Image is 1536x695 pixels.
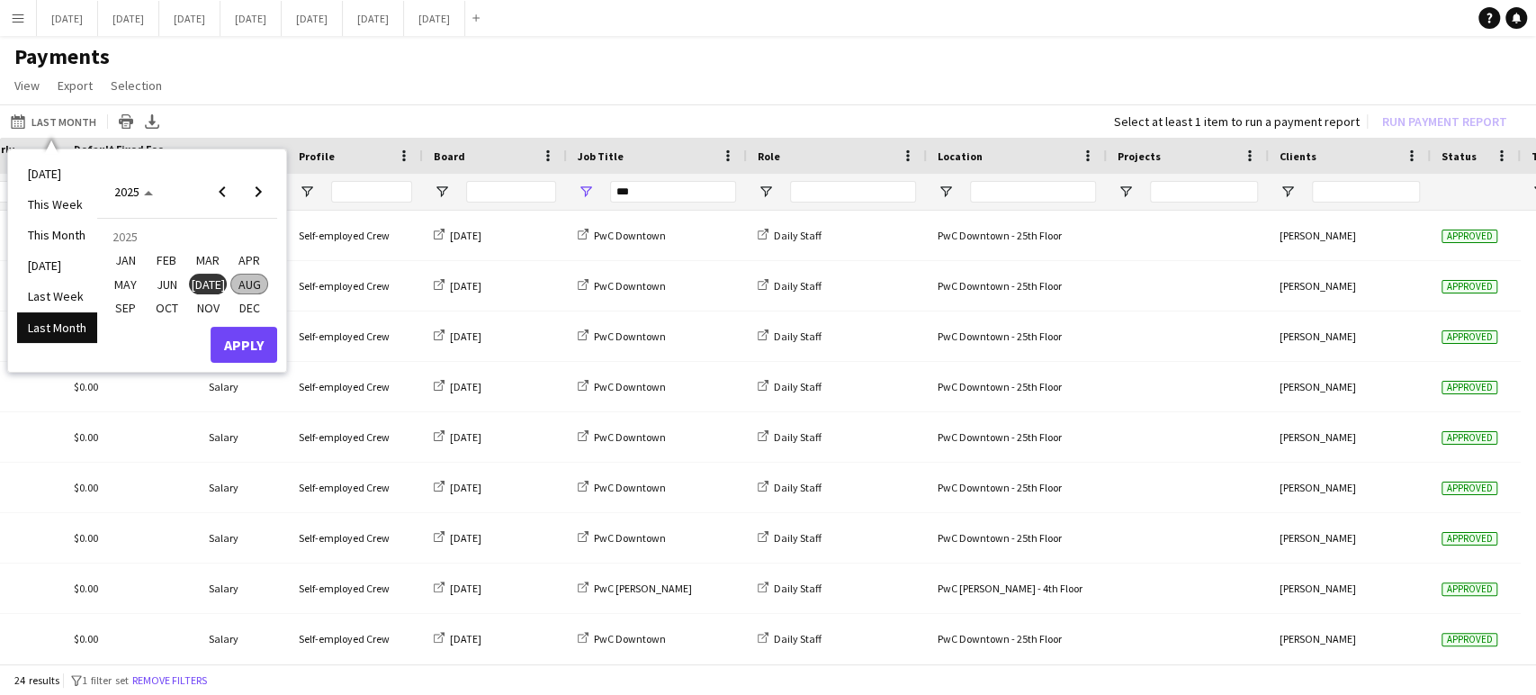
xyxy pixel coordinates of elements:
input: Role Filter Input [790,181,916,203]
li: [DATE] [17,250,97,281]
a: PwC Downtown [578,329,666,343]
a: [DATE] [434,632,481,645]
div: $0.00 [63,412,198,462]
div: Salary [198,362,288,411]
a: Daily Staff [758,531,822,545]
span: Default Fixed Fee 2 [74,142,166,169]
span: 2025 [114,184,139,200]
div: PwC Downtown - 25th Floor [927,614,1107,663]
span: Daily Staff [774,531,822,545]
span: [PERSON_NAME] [1280,229,1356,242]
span: JAN [106,250,143,272]
button: Open Filter Menu [434,184,450,200]
div: $0.00 [63,513,198,563]
span: [PERSON_NAME] [1280,582,1356,595]
a: Daily Staff [758,481,822,494]
span: [PERSON_NAME] [1280,329,1356,343]
a: [DATE] [434,229,481,242]
span: PwC [PERSON_NAME] [594,582,692,595]
span: MAY [106,274,143,295]
span: [DATE] [450,582,481,595]
a: PwC Downtown [578,481,666,494]
app-action-btn: Print [115,111,137,132]
a: PwC [PERSON_NAME] [578,582,692,595]
button: April 2025 [229,248,270,272]
button: Apply [211,327,277,363]
span: Daily Staff [774,229,822,242]
span: [DATE] [450,329,481,343]
button: January 2025 [104,248,146,272]
span: Approved [1442,431,1497,445]
a: View [7,74,47,97]
app-action-btn: Export XLSX [141,111,163,132]
span: Status [1442,149,1477,163]
span: PwC Downtown [594,279,666,293]
a: Daily Staff [758,229,822,242]
span: [DATE] [450,279,481,293]
span: [DATE] [450,632,481,645]
span: Selection [111,77,162,94]
input: Job Title Filter Input [610,181,736,203]
span: [PERSON_NAME] [1280,380,1356,393]
a: Export [50,74,100,97]
input: Board Filter Input [466,181,556,203]
span: Clients [1280,149,1316,163]
span: Daily Staff [774,481,822,494]
span: [PERSON_NAME] [1280,430,1356,444]
button: September 2025 [104,296,146,320]
li: This Week [17,189,97,220]
div: PwC Downtown - 25th Floor [927,261,1107,311]
button: [DATE] [220,1,282,36]
div: Self-employed Crew [288,614,423,663]
button: June 2025 [146,273,187,296]
a: PwC Downtown [578,229,666,242]
button: August 2025 [229,273,270,296]
span: Daily Staff [774,380,822,393]
span: [PERSON_NAME] [1280,279,1356,293]
button: [DATE] [37,1,98,36]
button: May 2025 [104,273,146,296]
span: PwC Downtown [594,430,666,444]
div: $0.00 [63,614,198,663]
div: PwC Downtown - 25th Floor [927,311,1107,361]
span: Daily Staff [774,279,822,293]
div: Self-employed Crew [288,261,423,311]
button: October 2025 [146,296,187,320]
span: Approved [1442,633,1497,646]
a: Selection [103,74,169,97]
span: APR [230,250,267,272]
a: PwC Downtown [578,279,666,293]
button: Previous year [204,174,240,210]
div: Self-employed Crew [288,211,423,260]
a: Daily Staff [758,632,822,645]
button: Last Month [7,111,100,132]
a: Daily Staff [758,279,822,293]
span: [DATE] [450,481,481,494]
button: March 2025 [187,248,229,272]
span: 1 filter set [82,673,129,687]
button: February 2025 [146,248,187,272]
div: $0.00 [63,463,198,512]
div: PwC Downtown - 25th Floor [927,362,1107,411]
button: Open Filter Menu [1280,184,1296,200]
div: PwC [PERSON_NAME] - 4th Floor [927,564,1107,613]
div: PwC Downtown - 25th Floor [927,513,1107,563]
button: [DATE] [404,1,465,36]
a: [DATE] [434,582,481,595]
span: Profile [299,149,335,163]
span: PwC Downtown [594,632,666,645]
a: [DATE] [434,531,481,545]
input: Profile Filter Input [331,181,412,203]
li: Last Month [17,312,97,343]
input: Projects Filter Input [1150,181,1258,203]
span: PwC Downtown [594,329,666,343]
span: Approved [1442,280,1497,293]
button: December 2025 [229,296,270,320]
span: DEC [230,297,267,319]
button: Choose date [105,176,163,208]
div: Self-employed Crew [288,513,423,563]
span: [PERSON_NAME] [1280,481,1356,494]
span: [DATE] [450,229,481,242]
a: PwC Downtown [578,531,666,545]
div: Self-employed Crew [288,463,423,512]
